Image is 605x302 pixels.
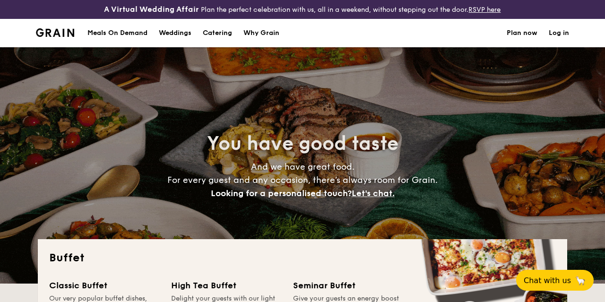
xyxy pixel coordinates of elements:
span: Let's chat. [352,188,395,198]
a: Logotype [36,28,74,37]
h4: A Virtual Wedding Affair [104,4,199,15]
a: Catering [197,19,238,47]
div: Plan the perfect celebration with us, all in a weekend, without stepping out the door. [101,4,504,15]
h2: Buffet [49,250,556,266]
div: Seminar Buffet [293,279,404,292]
div: Weddings [159,19,191,47]
div: Meals On Demand [87,19,147,47]
button: Chat with us🦙 [516,270,594,291]
a: Plan now [507,19,537,47]
div: Why Grain [243,19,279,47]
span: Chat with us [524,276,571,285]
div: High Tea Buffet [171,279,282,292]
a: Meals On Demand [82,19,153,47]
a: RSVP here [468,6,501,14]
a: Weddings [153,19,197,47]
div: Classic Buffet [49,279,160,292]
h1: Catering [203,19,232,47]
span: 🦙 [575,275,586,286]
img: Grain [36,28,74,37]
a: Log in [549,19,569,47]
a: Why Grain [238,19,285,47]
